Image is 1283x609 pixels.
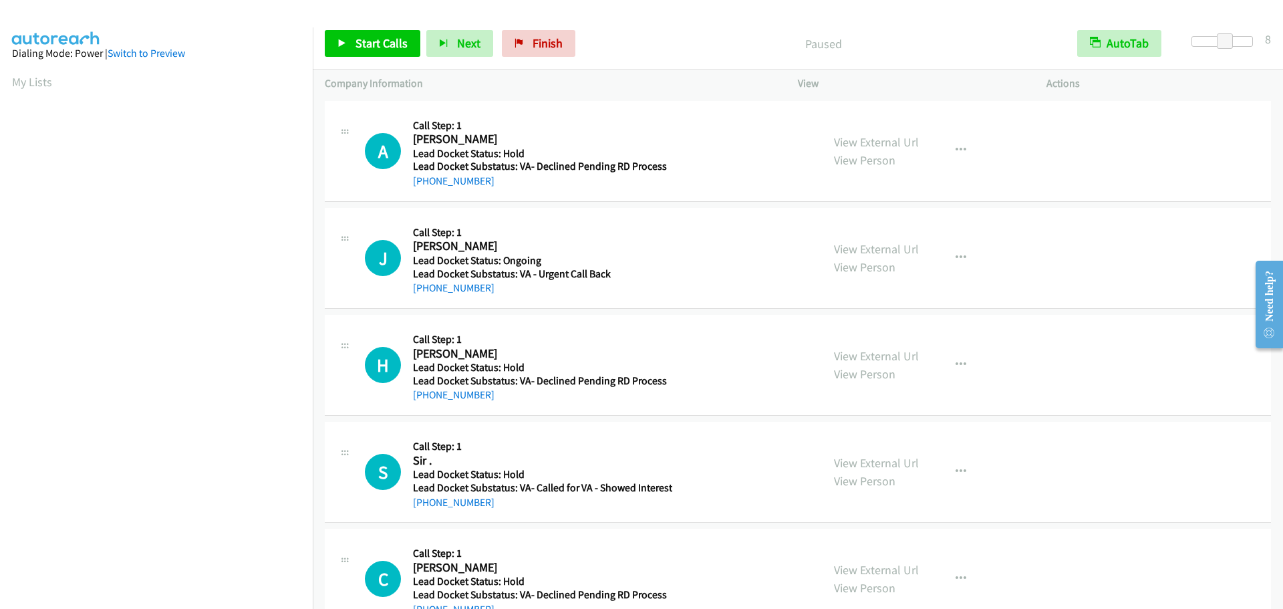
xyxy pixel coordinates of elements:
[365,347,401,383] h1: H
[413,174,494,187] a: [PHONE_NUMBER]
[457,35,480,51] span: Next
[413,346,668,362] h2: [PERSON_NAME]
[834,259,895,275] a: View Person
[834,562,919,578] a: View External Url
[108,47,185,59] a: Switch to Preview
[413,575,668,588] h5: Lead Docket Status: Hold
[12,74,52,90] a: My Lists
[426,30,493,57] button: Next
[413,468,672,481] h5: Lead Docket Status: Hold
[325,30,420,57] a: Start Calls
[365,454,401,490] h1: S
[834,241,919,257] a: View External Url
[413,481,672,495] h5: Lead Docket Substatus: VA- Called for VA - Showed Interest
[1077,30,1161,57] button: AutoTab
[834,366,895,382] a: View Person
[413,281,494,294] a: [PHONE_NUMBER]
[365,454,401,490] div: The call is yet to be attempted
[413,374,668,388] h5: Lead Docket Substatus: VA- Declined Pending RD Process
[365,133,401,169] h1: A
[413,333,668,346] h5: Call Step: 1
[325,76,774,92] p: Company Information
[413,226,668,239] h5: Call Step: 1
[413,147,668,160] h5: Lead Docket Status: Hold
[1244,251,1283,358] iframe: Resource Center
[413,119,668,132] h5: Call Step: 1
[12,45,301,62] div: Dialing Mode: Power |
[834,580,895,596] a: View Person
[365,240,401,276] h1: J
[413,547,668,560] h5: Call Step: 1
[834,455,919,471] a: View External Url
[834,152,895,168] a: View Person
[413,267,668,281] h5: Lead Docket Substatus: VA - Urgent Call Back
[365,561,401,597] h1: C
[413,588,668,602] h5: Lead Docket Substatus: VA- Declined Pending RD Process
[593,35,1053,53] p: Paused
[1265,30,1271,48] div: 8
[413,132,668,147] h2: [PERSON_NAME]
[502,30,575,57] a: Finish
[834,348,919,364] a: View External Url
[413,453,668,469] h2: Sir .
[834,134,919,150] a: View External Url
[413,361,668,374] h5: Lead Docket Status: Hold
[413,496,494,509] a: [PHONE_NUMBER]
[365,561,401,597] div: The call is yet to be attempted
[413,239,668,254] h2: [PERSON_NAME]
[413,388,494,401] a: [PHONE_NUMBER]
[834,473,895,489] a: View Person
[413,160,668,173] h5: Lead Docket Substatus: VA- Declined Pending RD Process
[413,254,668,267] h5: Lead Docket Status: Ongoing
[365,347,401,383] div: The call is yet to be attempted
[798,76,1022,92] p: View
[533,35,563,51] span: Finish
[413,440,672,453] h5: Call Step: 1
[355,35,408,51] span: Start Calls
[1046,76,1271,92] p: Actions
[413,560,668,576] h2: [PERSON_NAME]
